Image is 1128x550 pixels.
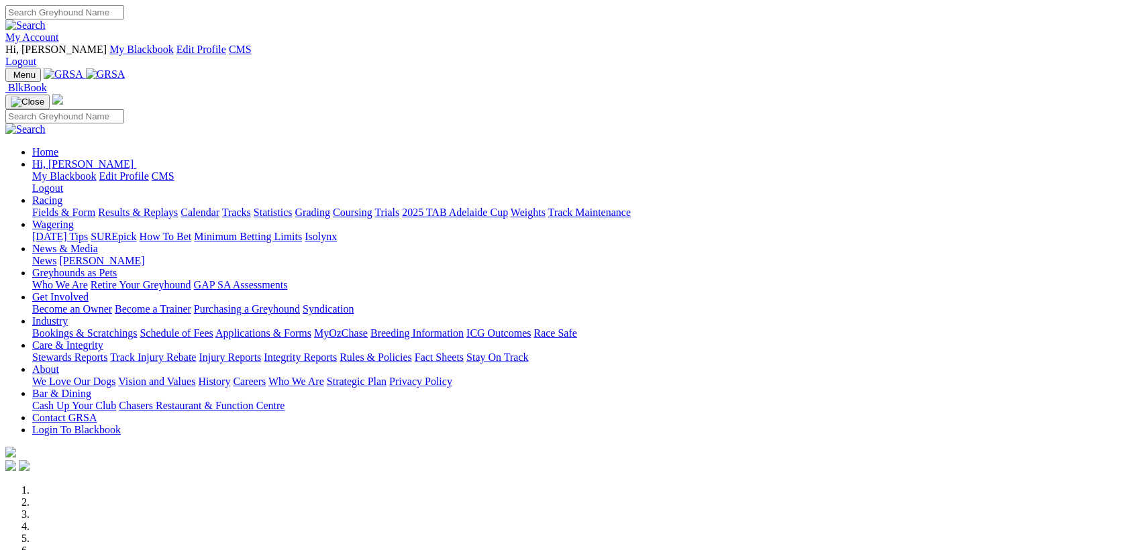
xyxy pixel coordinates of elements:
[305,231,337,242] a: Isolynx
[5,123,46,135] img: Search
[314,327,368,339] a: MyOzChase
[32,170,1123,195] div: Hi, [PERSON_NAME]
[5,19,46,32] img: Search
[32,303,1123,315] div: Get Involved
[32,207,1123,219] div: Racing
[340,351,412,363] a: Rules & Policies
[140,327,213,339] a: Schedule of Fees
[466,351,528,363] a: Stay On Track
[32,279,1123,291] div: Greyhounds as Pets
[32,339,103,351] a: Care & Integrity
[86,68,125,80] img: GRSA
[215,327,311,339] a: Applications & Forms
[268,376,324,387] a: Who We Are
[119,400,285,411] a: Chasers Restaurant & Function Centre
[91,231,136,242] a: SUREpick
[19,460,30,471] img: twitter.svg
[32,195,62,206] a: Racing
[5,68,41,82] button: Toggle navigation
[264,351,337,363] a: Integrity Reports
[32,327,1123,339] div: Industry
[32,412,97,423] a: Contact GRSA
[152,170,174,182] a: CMS
[5,5,124,19] input: Search
[11,97,44,107] img: Close
[295,207,330,218] a: Grading
[32,351,107,363] a: Stewards Reports
[5,447,16,457] img: logo-grsa-white.png
[13,70,36,80] span: Menu
[198,376,230,387] a: History
[109,44,174,55] a: My Blackbook
[32,170,97,182] a: My Blackbook
[533,327,576,339] a: Race Safe
[374,207,399,218] a: Trials
[229,44,252,55] a: CMS
[32,279,88,290] a: Who We Are
[176,44,226,55] a: Edit Profile
[8,82,47,93] span: BlkBook
[32,146,58,158] a: Home
[59,255,144,266] a: [PERSON_NAME]
[32,255,1123,267] div: News & Media
[32,376,115,387] a: We Love Our Dogs
[327,376,387,387] a: Strategic Plan
[32,400,116,411] a: Cash Up Your Club
[32,291,89,302] a: Get Involved
[511,207,546,218] a: Weights
[194,231,302,242] a: Minimum Betting Limits
[110,351,196,363] a: Track Injury Rebate
[52,94,63,105] img: logo-grsa-white.png
[5,82,47,93] a: BlkBook
[222,207,251,218] a: Tracks
[5,460,16,471] img: facebook.svg
[32,364,59,375] a: About
[32,243,98,254] a: News & Media
[32,388,91,399] a: Bar & Dining
[199,351,261,363] a: Injury Reports
[254,207,293,218] a: Statistics
[115,303,191,315] a: Become a Trainer
[32,158,136,170] a: Hi, [PERSON_NAME]
[91,279,191,290] a: Retire Your Greyhound
[333,207,372,218] a: Coursing
[5,95,50,109] button: Toggle navigation
[402,207,508,218] a: 2025 TAB Adelaide Cup
[389,376,452,387] a: Privacy Policy
[466,327,531,339] a: ICG Outcomes
[32,303,112,315] a: Become an Owner
[44,68,83,80] img: GRSA
[32,158,134,170] span: Hi, [PERSON_NAME]
[32,231,88,242] a: [DATE] Tips
[370,327,464,339] a: Breeding Information
[5,44,107,55] span: Hi, [PERSON_NAME]
[32,267,117,278] a: Greyhounds as Pets
[5,56,36,67] a: Logout
[98,207,178,218] a: Results & Replays
[548,207,631,218] a: Track Maintenance
[99,170,149,182] a: Edit Profile
[32,424,121,435] a: Login To Blackbook
[32,376,1123,388] div: About
[32,351,1123,364] div: Care & Integrity
[32,327,137,339] a: Bookings & Scratchings
[32,182,63,194] a: Logout
[5,44,1123,68] div: My Account
[32,231,1123,243] div: Wagering
[32,315,68,327] a: Industry
[415,351,464,363] a: Fact Sheets
[32,219,74,230] a: Wagering
[5,109,124,123] input: Search
[32,400,1123,412] div: Bar & Dining
[32,255,56,266] a: News
[5,32,59,43] a: My Account
[194,303,300,315] a: Purchasing a Greyhound
[303,303,354,315] a: Syndication
[181,207,219,218] a: Calendar
[118,376,195,387] a: Vision and Values
[140,231,192,242] a: How To Bet
[233,376,266,387] a: Careers
[32,207,95,218] a: Fields & Form
[194,279,288,290] a: GAP SA Assessments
